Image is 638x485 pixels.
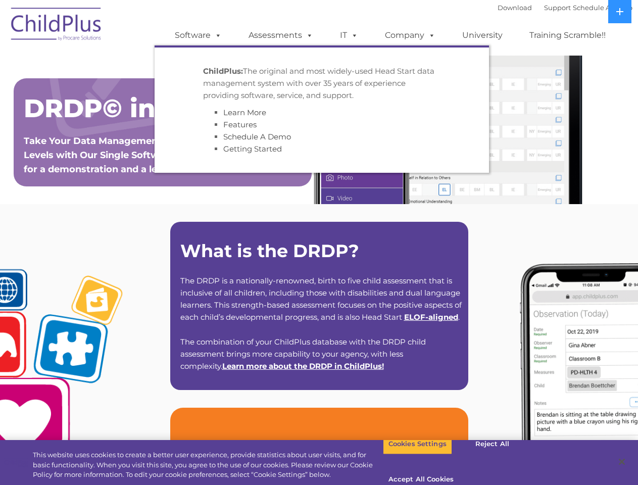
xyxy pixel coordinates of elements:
[498,4,532,12] a: Download
[24,93,291,124] span: DRDP© in ChildPlus
[375,25,446,45] a: Company
[6,1,107,51] img: ChildPlus by Procare Solutions
[383,433,452,455] button: Cookies Settings
[238,25,323,45] a: Assessments
[223,108,266,117] a: Learn More
[222,361,384,371] span: !
[165,25,232,45] a: Software
[519,25,616,45] a: Training Scramble!!
[611,451,633,473] button: Close
[498,4,632,12] font: |
[461,433,524,455] button: Reject All
[223,120,257,129] a: Features
[203,65,440,102] p: The original and most widely-used Head Start data management system with over 35 years of experie...
[33,450,383,480] div: This website uses cookies to create a better user experience, provide statistics about user visit...
[544,4,571,12] a: Support
[223,144,282,154] a: Getting Started
[404,312,458,322] a: ELOF-aligned
[330,25,368,45] a: IT
[223,132,291,141] a: Schedule A Demo
[180,276,462,322] span: The DRDP is a nationally-renowned, birth to five child assessment that is inclusive of all childr...
[452,25,513,45] a: University
[203,66,243,76] strong: ChildPlus:
[180,337,426,371] span: The combination of your ChildPlus database with the DRDP child assessment brings more capability ...
[573,4,632,12] a: Schedule A Demo
[180,240,359,262] strong: What is the DRDP?
[24,135,299,175] span: Take Your Data Management and Assessments to New Levels with Our Single Software Solutionnstratio...
[222,361,382,371] a: Learn more about the DRDP in ChildPlus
